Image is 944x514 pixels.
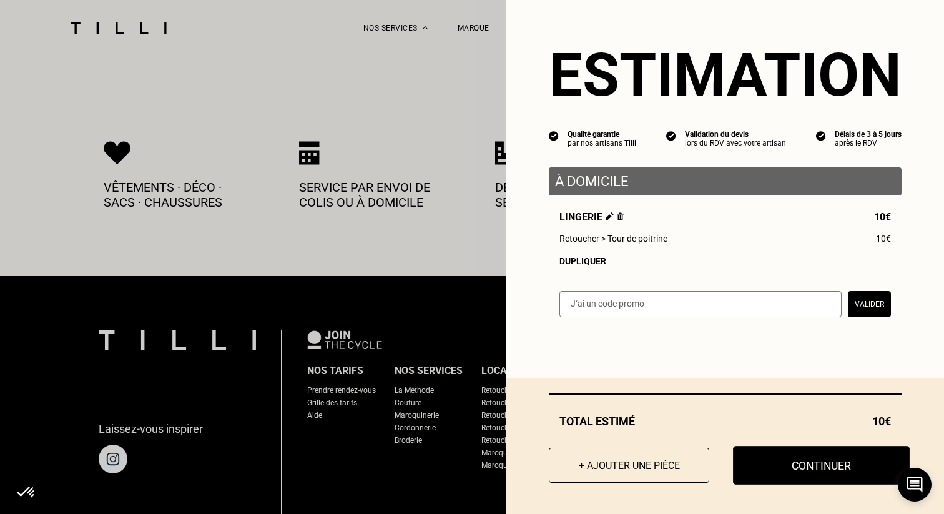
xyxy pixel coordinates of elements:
[559,234,667,244] span: Retoucher > Tour de poitrine
[685,130,786,139] div: Validation du devis
[568,130,636,139] div: Qualité garantie
[876,234,891,244] span: 10€
[568,139,636,147] div: par nos artisans Tilli
[549,40,902,110] section: Estimation
[559,291,842,317] input: J‘ai un code promo
[872,415,891,428] span: 10€
[848,291,891,317] button: Valider
[835,130,902,139] div: Délais de 3 à 5 jours
[617,212,624,220] img: Supprimer
[816,130,826,141] img: icon list info
[685,139,786,147] div: lors du RDV avec votre artisan
[549,448,709,483] button: + Ajouter une pièce
[835,139,902,147] div: après le RDV
[559,256,891,266] div: Dupliquer
[733,446,910,485] button: Continuer
[606,212,614,220] img: Éditer
[549,130,559,141] img: icon list info
[666,130,676,141] img: icon list info
[874,211,891,223] span: 10€
[549,415,902,428] div: Total estimé
[559,211,624,223] span: Lingerie
[555,174,895,189] p: À domicile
